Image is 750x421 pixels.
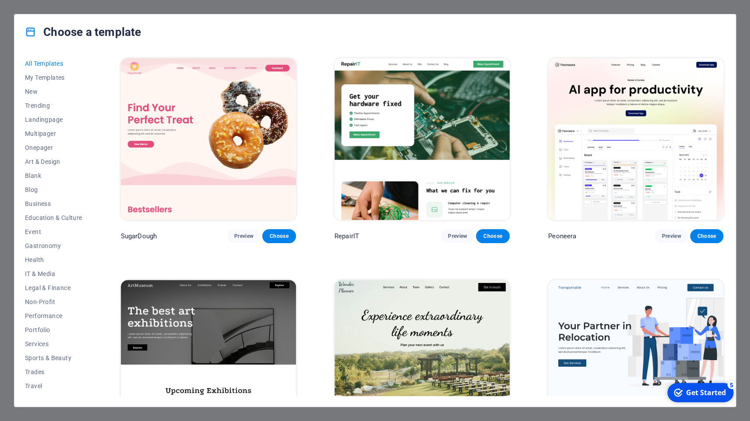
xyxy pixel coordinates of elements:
[25,267,82,281] button: IT & Media
[25,214,82,221] span: Education & Culture
[335,232,359,241] p: RepairIT
[25,225,82,239] button: Event
[25,393,82,407] button: Wireframe
[25,295,82,309] button: Non-Profit
[25,242,82,249] span: Gastronomy
[655,229,688,243] button: Preview
[441,229,474,243] button: Preview
[25,368,82,375] span: Trades
[5,4,71,23] div: Get Started 5 items remaining, 0% complete
[25,309,82,323] button: Performance
[25,337,82,351] button: Services
[65,1,74,10] div: 5
[25,323,82,337] button: Portfolio
[25,270,82,277] span: IT & Media
[25,85,82,99] button: New
[25,298,82,305] span: Non-Profit
[25,130,82,137] span: Multipager
[25,172,82,179] span: Blank
[662,233,681,240] span: Preview
[25,379,82,393] button: Travel
[25,71,82,85] button: My Templates
[25,365,82,379] button: Trades
[25,113,82,127] button: Landingpage
[25,197,82,211] button: Business
[476,229,509,243] button: Choose
[25,25,141,39] h4: Choose a template
[690,229,723,243] button: Choose
[121,232,157,241] p: SugarDough
[262,229,296,243] button: Choose
[25,312,82,319] span: Performance
[25,155,82,169] button: Art & Design
[25,116,82,123] span: Landingpage
[25,127,82,141] button: Multipager
[269,233,289,240] span: Choose
[25,158,82,165] span: Art & Design
[448,233,467,240] span: Preview
[25,284,82,291] span: Legal & Finance
[25,57,82,71] button: All Templates
[121,58,296,220] img: SugarDough
[227,229,261,243] button: Preview
[25,186,82,193] span: Blog
[483,233,502,240] span: Choose
[25,200,82,207] span: Business
[25,281,82,295] button: Legal & Finance
[25,340,82,347] span: Services
[25,382,82,389] span: Travel
[548,232,576,241] p: Peoneera
[25,102,82,109] span: Trending
[25,351,82,365] button: Sports & Beauty
[25,326,82,333] span: Portfolio
[25,99,82,113] button: Trending
[25,256,82,263] span: Health
[25,211,82,225] button: Education & Culture
[25,60,82,67] span: All Templates
[25,74,82,81] span: My Templates
[548,58,723,220] img: Peoneera
[25,354,82,361] span: Sports & Beauty
[25,183,82,197] button: Blog
[25,169,82,183] button: Blank
[25,141,82,155] button: Onepager
[697,233,716,240] span: Choose
[25,228,82,235] span: Event
[25,239,82,253] button: Gastronomy
[234,233,254,240] span: Preview
[335,58,510,220] img: RepairIT
[24,8,63,18] div: Get Started
[25,88,82,95] span: New
[25,253,82,267] button: Health
[25,144,82,151] span: Onepager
